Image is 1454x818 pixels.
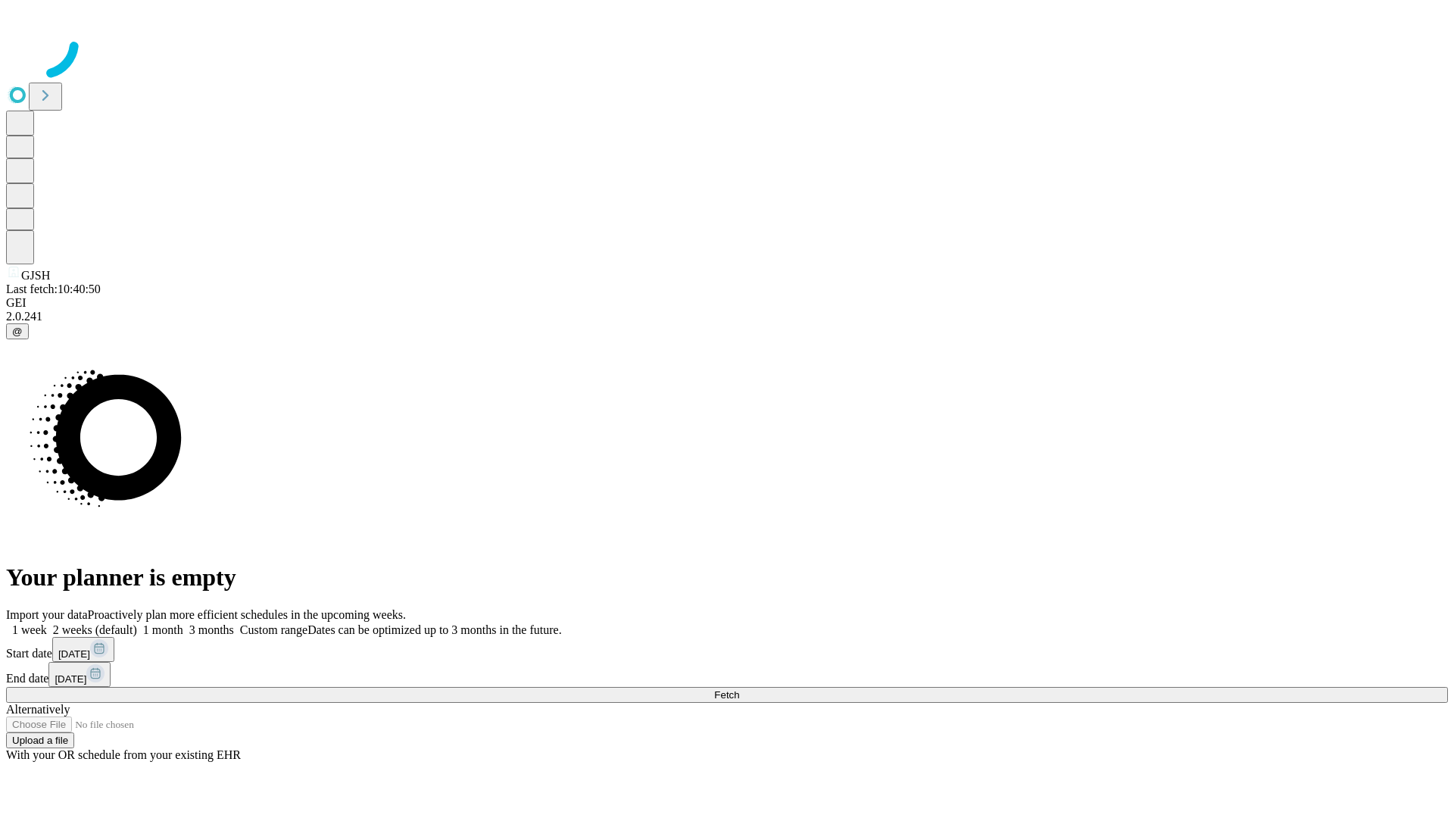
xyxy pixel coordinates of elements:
[53,623,137,636] span: 2 weeks (default)
[6,732,74,748] button: Upload a file
[21,269,50,282] span: GJSH
[714,689,739,701] span: Fetch
[189,623,234,636] span: 3 months
[48,662,111,687] button: [DATE]
[6,323,29,339] button: @
[6,703,70,716] span: Alternatively
[88,608,406,621] span: Proactively plan more efficient schedules in the upcoming weeks.
[12,326,23,337] span: @
[55,673,86,685] span: [DATE]
[6,608,88,621] span: Import your data
[6,687,1448,703] button: Fetch
[240,623,307,636] span: Custom range
[6,637,1448,662] div: Start date
[52,637,114,662] button: [DATE]
[143,623,183,636] span: 1 month
[6,564,1448,592] h1: Your planner is empty
[6,662,1448,687] div: End date
[307,623,561,636] span: Dates can be optimized up to 3 months in the future.
[6,283,101,295] span: Last fetch: 10:40:50
[58,648,90,660] span: [DATE]
[6,310,1448,323] div: 2.0.241
[6,748,241,761] span: With your OR schedule from your existing EHR
[6,296,1448,310] div: GEI
[12,623,47,636] span: 1 week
